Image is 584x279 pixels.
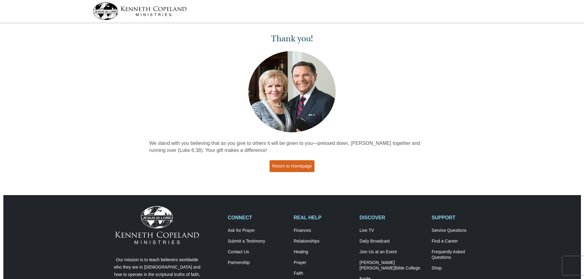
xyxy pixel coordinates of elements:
img: Kenneth and Gloria [247,50,337,134]
h2: SUPPORT [432,215,491,221]
a: Relationships [294,239,353,244]
h2: CONNECT [228,215,287,221]
a: Contact Us [228,249,287,255]
h2: DISCOVER [360,215,425,221]
a: Return to Homepage [269,160,315,172]
a: Faith [294,271,353,276]
a: Live TV [360,228,425,233]
a: Ask for Prayer [228,228,287,233]
img: Kenneth Copeland Ministries [115,206,199,244]
a: Shop [432,266,491,271]
a: Join Us at an Event [360,249,425,255]
a: Healing [294,249,353,255]
a: Prayer [294,260,353,266]
p: We stand with you believing that as you give to others it will be given to you—pressed down, [PER... [149,140,435,154]
span: Bible College [395,266,420,270]
a: Partnership [228,260,287,266]
img: kcm-header-logo.svg [93,2,187,20]
a: Frequently AskedQuestions [432,249,491,260]
a: Service Questions [432,228,491,233]
a: Daily Broadcast [360,239,425,244]
h2: REAL HELP [294,215,353,221]
a: Submit a Testimony [228,239,287,244]
a: [PERSON_NAME] [PERSON_NAME]Bible College [360,260,425,271]
a: Find a Career [432,239,491,244]
a: Finances [294,228,353,233]
h1: Thank you! [149,34,435,44]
